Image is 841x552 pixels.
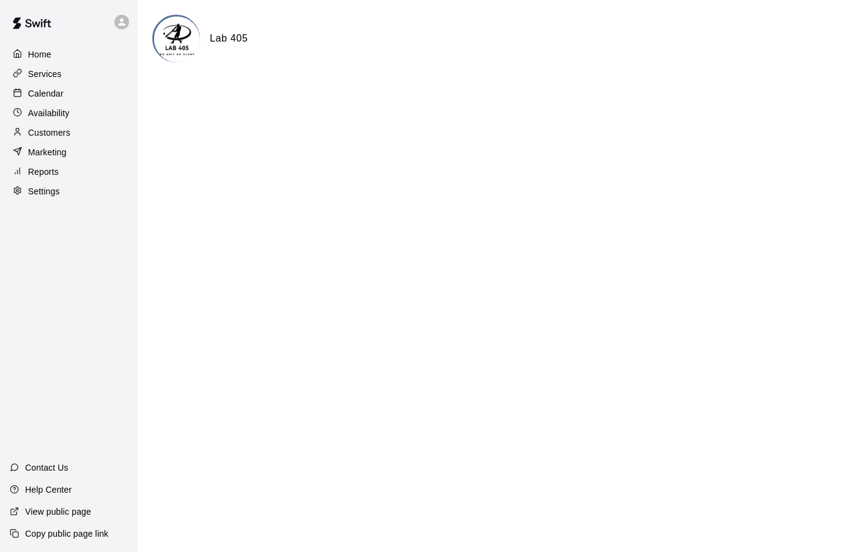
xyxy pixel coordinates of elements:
p: Reports [28,166,59,178]
p: Copy public page link [25,528,108,540]
p: Customers [28,127,70,139]
p: Availability [28,107,70,119]
p: Settings [28,185,60,197]
p: Marketing [28,146,67,158]
p: View public page [25,506,91,518]
p: Help Center [25,484,72,496]
img: Lab 405 logo [154,17,200,62]
a: Availability [10,104,128,122]
a: Services [10,65,128,83]
a: Settings [10,182,128,201]
p: Calendar [28,87,64,100]
p: Home [28,48,51,61]
a: Reports [10,163,128,181]
p: Contact Us [25,462,69,474]
a: Calendar [10,84,128,103]
a: Customers [10,123,128,142]
p: Services [28,68,62,80]
h6: Lab 405 [210,31,248,46]
a: Home [10,45,128,64]
a: Marketing [10,143,128,161]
